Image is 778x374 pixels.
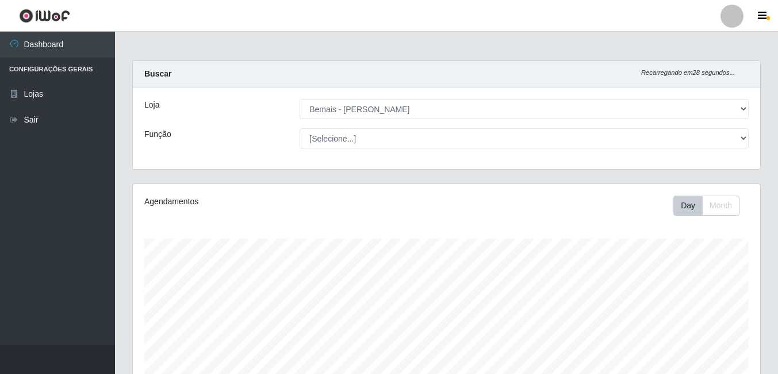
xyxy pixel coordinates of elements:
[144,99,159,111] label: Loja
[673,196,749,216] div: Toolbar with button groups
[673,196,703,216] button: Day
[144,196,386,208] div: Agendamentos
[144,69,171,78] strong: Buscar
[19,9,70,23] img: CoreUI Logo
[673,196,739,216] div: First group
[702,196,739,216] button: Month
[144,128,171,140] label: Função
[641,69,735,76] i: Recarregando em 28 segundos...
